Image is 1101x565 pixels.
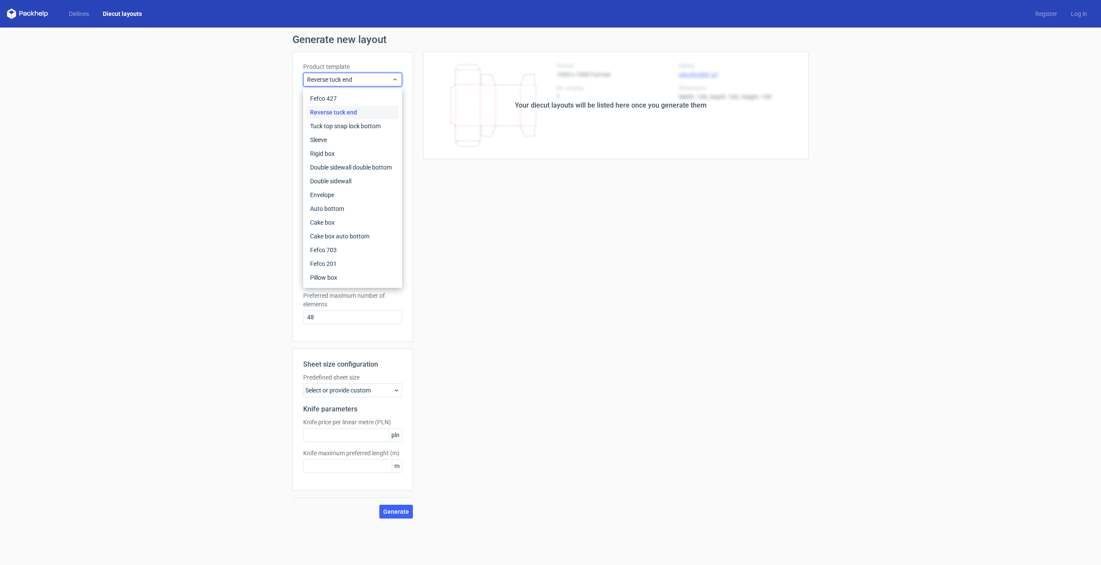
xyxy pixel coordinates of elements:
[392,460,402,472] span: m
[303,418,402,426] label: Knife price per linear metre (PLN)
[307,188,399,202] div: Envelope
[62,9,96,18] a: Dielines
[307,174,399,188] div: Double sidewall
[1028,9,1064,18] a: Register
[383,509,409,515] span: Generate
[379,505,413,519] button: Generate
[307,119,399,133] div: Tuck top snap lock bottom
[515,100,707,111] div: Your diecut layouts will be listed here once you generate them
[292,34,809,45] h1: Generate new layout
[307,243,399,257] div: Fefco 703
[303,449,402,457] label: Knife maximum preferred lenght (m)
[307,105,399,119] div: Reverse tuck end
[307,229,399,243] div: Cake box auto bottom
[307,147,399,161] div: Rigid box
[1064,9,1094,18] a: Log in
[307,257,399,271] div: Fefco 201
[307,271,399,284] div: Pillow box
[389,429,402,442] span: pln
[307,133,399,147] div: Sleeve
[96,9,149,18] a: Diecut layouts
[307,216,399,229] div: Cake box
[303,291,402,309] label: Preferred maximum number of elements
[307,161,399,174] div: Double sidewall double bottom
[303,383,402,397] div: Select or provide custom
[303,359,402,370] h2: Sheet size configuration
[307,202,399,216] div: Auto bottom
[307,75,392,84] span: Reverse tuck end
[303,373,402,382] label: Predefined sheet size
[303,62,402,71] label: Product template
[307,92,399,105] div: Fefco 427
[303,404,402,414] h2: Knife parameters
